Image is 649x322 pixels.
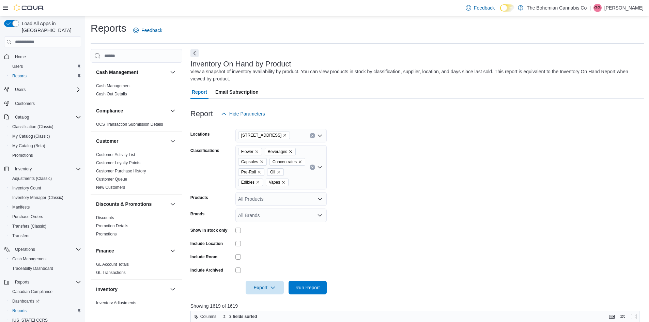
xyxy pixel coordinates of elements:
[91,21,126,35] h1: Reports
[295,284,320,291] span: Run Report
[7,231,84,241] button: Transfers
[96,286,118,293] h3: Inventory
[10,222,49,230] a: Transfers (Classic)
[12,233,29,239] span: Transfers
[96,160,140,166] span: Customer Loyalty Points
[1,164,84,174] button: Inventory
[169,68,177,76] button: Cash Management
[96,107,167,114] button: Compliance
[7,62,84,71] button: Users
[96,223,128,229] span: Promotion Details
[10,194,66,202] a: Inventory Manager (Classic)
[1,277,84,287] button: Reports
[7,151,84,160] button: Promotions
[12,165,34,173] button: Inventory
[10,184,81,192] span: Inventory Count
[12,99,81,108] span: Customers
[241,132,282,139] span: [STREET_ADDRESS]
[10,174,81,183] span: Adjustments (Classic)
[267,168,284,176] span: Oil
[12,165,81,173] span: Inventory
[1,112,84,122] button: Catalog
[12,289,52,294] span: Canadian Compliance
[169,285,177,293] button: Inventory
[12,134,50,139] span: My Catalog (Classic)
[241,179,254,186] span: Edibles
[12,153,33,158] span: Promotions
[96,232,117,236] a: Promotions
[191,312,219,321] button: Columns
[96,201,167,208] button: Discounts & Promotions
[238,179,263,186] span: Edibles
[96,138,167,144] button: Customer
[10,255,81,263] span: Cash Management
[10,62,81,71] span: Users
[190,303,644,309] p: Showing 1619 of 1619
[317,133,323,138] button: Open list of options
[96,138,118,144] h3: Customer
[270,169,275,175] span: Oil
[91,82,182,101] div: Cash Management
[283,133,287,137] button: Remove 710-12th St. New Westminster, BC V3M 4J6 from selection in this group
[96,215,114,220] span: Discounts
[12,278,32,286] button: Reports
[190,148,219,153] label: Classifications
[15,279,29,285] span: Reports
[96,122,163,127] span: OCS Transaction Submission Details
[10,264,81,273] span: Traceabilty Dashboard
[96,286,167,293] button: Inventory
[608,312,616,321] button: Keyboard shortcuts
[10,288,81,296] span: Canadian Compliance
[169,137,177,145] button: Customer
[7,141,84,151] button: My Catalog (Beta)
[289,150,293,154] button: Remove Beverages from selection in this group
[7,183,84,193] button: Inventory Count
[12,176,52,181] span: Adjustments (Classic)
[317,196,323,202] button: Open list of options
[190,110,213,118] h3: Report
[229,314,257,319] span: 3 fields sorted
[96,247,167,254] button: Finance
[96,177,127,182] a: Customer Queue
[96,270,126,275] span: GL Transactions
[7,296,84,306] a: Dashboards
[266,179,289,186] span: Vapes
[15,114,29,120] span: Catalog
[96,262,129,267] a: GL Account Totals
[15,247,35,252] span: Operations
[96,69,138,76] h3: Cash Management
[7,71,84,81] button: Reports
[12,52,81,61] span: Home
[10,194,81,202] span: Inventory Manager (Classic)
[12,224,46,229] span: Transfers (Classic)
[241,169,256,175] span: Pre-Roll
[229,110,265,117] span: Hide Parameters
[589,4,591,12] p: |
[190,267,223,273] label: Include Archived
[12,113,81,121] span: Catalog
[190,60,291,68] h3: Inventory On Hand by Product
[238,158,267,166] span: Capsules
[169,247,177,255] button: Finance
[190,132,210,137] label: Locations
[317,165,323,170] button: Open list of options
[169,200,177,208] button: Discounts & Promotions
[10,307,81,315] span: Reports
[192,85,207,99] span: Report
[12,298,40,304] span: Dashboards
[10,264,56,273] a: Traceabilty Dashboard
[630,312,638,321] button: Enter fullscreen
[10,142,48,150] a: My Catalog (Beta)
[12,53,29,61] a: Home
[10,132,53,140] a: My Catalog (Classic)
[12,124,53,129] span: Classification (Classic)
[215,85,259,99] span: Email Subscription
[10,297,42,305] a: Dashboards
[10,142,81,150] span: My Catalog (Beta)
[190,228,228,233] label: Show in stock only
[10,297,81,305] span: Dashboards
[96,83,130,88] a: Cash Management
[10,307,29,315] a: Reports
[96,201,152,208] h3: Discounts & Promotions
